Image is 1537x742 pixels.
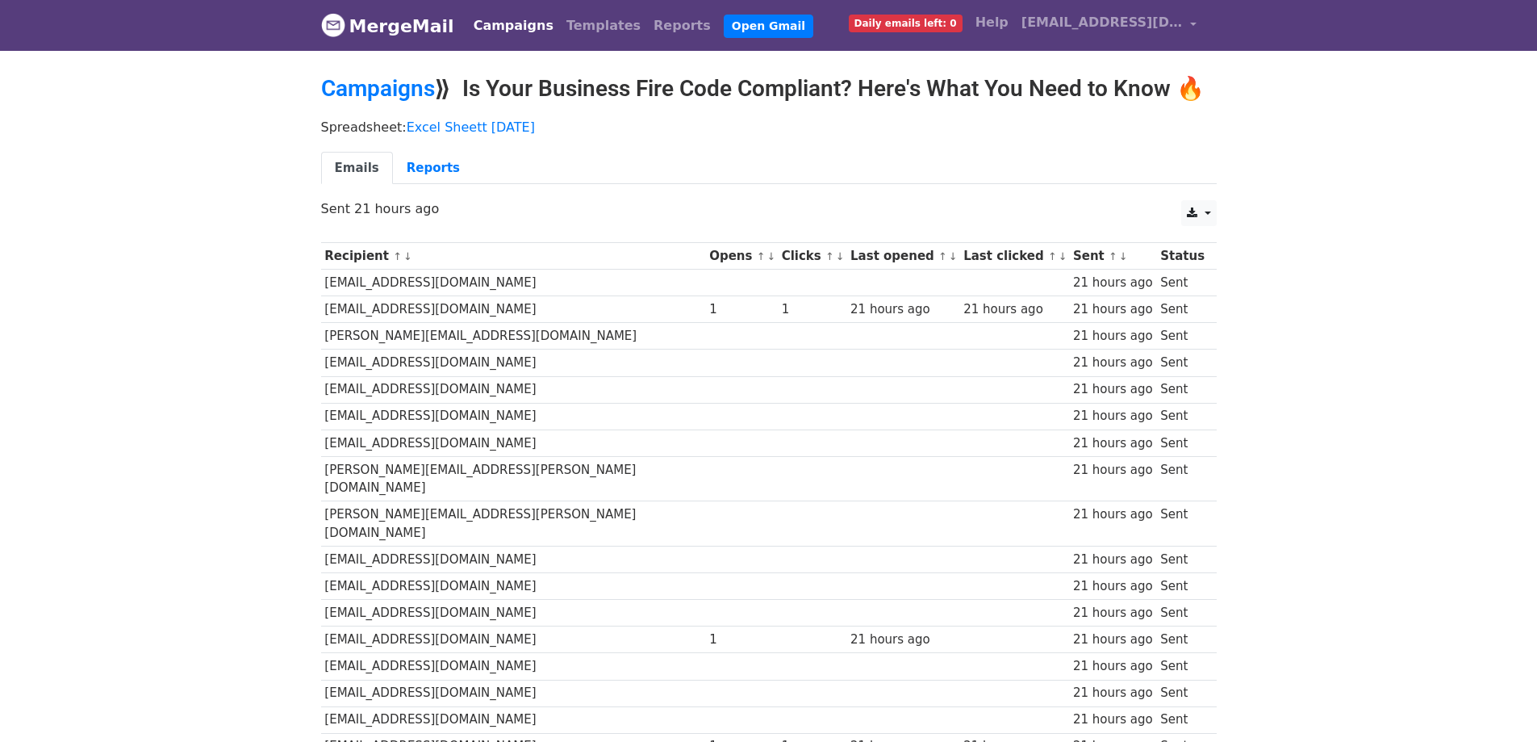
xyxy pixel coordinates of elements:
div: 21 hours ago [1073,300,1153,319]
td: Sent [1156,573,1208,600]
div: 21 hours ago [1073,274,1153,292]
a: Daily emails left: 0 [842,6,969,39]
div: 21 hours ago [1073,407,1153,425]
a: Templates [560,10,647,42]
span: [EMAIL_ADDRESS][DOMAIN_NAME] [1021,13,1183,32]
td: [PERSON_NAME][EMAIL_ADDRESS][DOMAIN_NAME] [321,323,706,350]
a: ↓ [766,250,775,262]
td: Sent [1156,706,1208,733]
div: 21 hours ago [1073,461,1153,480]
td: Sent [1156,680,1208,706]
td: [EMAIL_ADDRESS][DOMAIN_NAME] [321,600,706,627]
th: Status [1156,243,1208,270]
div: 21 hours ago [1073,380,1153,399]
td: Sent [1156,501,1208,547]
td: Sent [1156,547,1208,573]
div: 21 hours ago [1073,505,1153,524]
td: [EMAIL_ADDRESS][DOMAIN_NAME] [321,270,706,296]
a: ↑ [757,250,766,262]
div: 21 hours ago [963,300,1065,319]
div: 21 hours ago [1073,354,1153,372]
a: [EMAIL_ADDRESS][DOMAIN_NAME] [1015,6,1204,44]
div: 21 hours ago [1073,327,1153,346]
a: Help [969,6,1015,39]
td: [EMAIL_ADDRESS][DOMAIN_NAME] [321,627,706,653]
a: MergeMail [321,9,454,43]
th: Recipient [321,243,706,270]
td: [EMAIL_ADDRESS][DOMAIN_NAME] [321,376,706,403]
th: Last clicked [959,243,1069,270]
a: Open Gmail [724,15,813,38]
div: 21 hours ago [850,631,955,649]
a: Reports [647,10,717,42]
a: ↑ [825,250,834,262]
div: 1 [709,300,774,319]
div: 21 hours ago [1073,604,1153,623]
td: [EMAIL_ADDRESS][DOMAIN_NAME] [321,547,706,573]
td: Sent [1156,270,1208,296]
img: MergeMail logo [321,13,345,37]
td: Sent [1156,403,1208,430]
td: Sent [1156,350,1208,376]
td: Sent [1156,653,1208,680]
td: Sent [1156,323,1208,350]
div: 21 hours ago [850,300,955,319]
a: ↑ [1109,250,1117,262]
td: [EMAIL_ADDRESS][DOMAIN_NAME] [321,403,706,430]
a: ↓ [1119,250,1128,262]
td: [EMAIL_ADDRESS][DOMAIN_NAME] [321,573,706,600]
a: ↓ [1059,250,1067,262]
td: [EMAIL_ADDRESS][DOMAIN_NAME] [321,296,706,323]
div: 21 hours ago [1073,434,1153,453]
td: Sent [1156,456,1208,501]
th: Opens [705,243,778,270]
td: [PERSON_NAME][EMAIL_ADDRESS][PERSON_NAME][DOMAIN_NAME] [321,456,706,501]
td: Sent [1156,430,1208,456]
a: ↑ [938,250,947,262]
a: ↓ [949,250,958,262]
div: 21 hours ago [1073,631,1153,649]
p: Spreadsheet: [321,119,1217,136]
td: [EMAIL_ADDRESS][DOMAIN_NAME] [321,653,706,680]
td: [EMAIL_ADDRESS][DOMAIN_NAME] [321,680,706,706]
div: 21 hours ago [1073,551,1153,569]
a: ↓ [403,250,412,262]
h2: ⟫ Is Your Business Fire Code Compliant? Here's What You Need to Know 🔥 [321,75,1217,103]
a: ↓ [836,250,845,262]
td: [EMAIL_ADDRESS][DOMAIN_NAME] [321,430,706,456]
div: 21 hours ago [1073,577,1153,596]
a: ↑ [393,250,402,262]
a: Campaigns [321,75,435,102]
th: Sent [1069,243,1156,270]
a: Campaigns [467,10,560,42]
div: 21 hours ago [1073,684,1153,702]
td: Sent [1156,296,1208,323]
a: Excel Sheett [DATE] [407,119,535,135]
a: ↑ [1048,250,1057,262]
td: Sent [1156,376,1208,403]
td: Sent [1156,600,1208,627]
p: Sent 21 hours ago [321,200,1217,217]
span: Daily emails left: 0 [849,15,963,32]
th: Clicks [778,243,846,270]
th: Last opened [846,243,959,270]
a: Emails [321,152,393,185]
div: 21 hours ago [1073,711,1153,729]
td: [EMAIL_ADDRESS][DOMAIN_NAME] [321,706,706,733]
td: Sent [1156,627,1208,653]
td: [EMAIL_ADDRESS][DOMAIN_NAME] [321,350,706,376]
div: 1 [709,631,774,649]
td: [PERSON_NAME][EMAIL_ADDRESS][PERSON_NAME][DOMAIN_NAME] [321,501,706,547]
div: 1 [782,300,843,319]
div: 21 hours ago [1073,657,1153,676]
a: Reports [393,152,474,185]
